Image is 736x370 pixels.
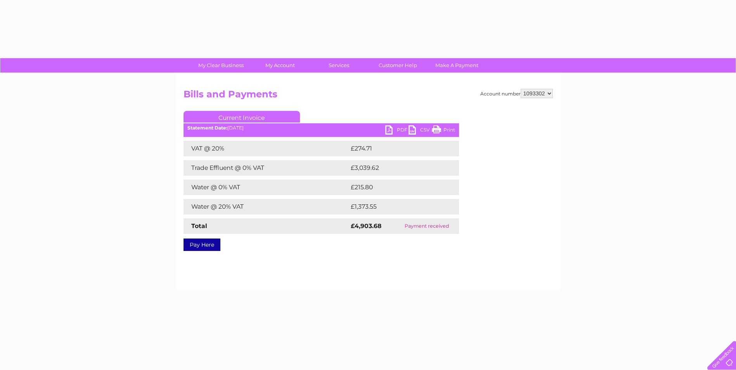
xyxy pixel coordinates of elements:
b: Statement Date: [187,125,227,131]
a: Print [432,125,455,137]
strong: Total [191,222,207,230]
a: CSV [409,125,432,137]
a: Customer Help [366,58,430,73]
td: Payment received [395,218,459,234]
a: Make A Payment [425,58,489,73]
strong: £4,903.68 [351,222,381,230]
td: £1,373.55 [349,199,446,214]
td: £215.80 [349,180,445,195]
a: My Clear Business [189,58,253,73]
td: £274.71 [349,141,444,156]
td: Trade Effluent @ 0% VAT [184,160,349,176]
a: Services [307,58,371,73]
a: PDF [385,125,409,137]
td: Water @ 20% VAT [184,199,349,214]
h2: Bills and Payments [184,89,553,104]
td: VAT @ 20% [184,141,349,156]
a: My Account [248,58,312,73]
div: [DATE] [184,125,459,131]
div: Account number [480,89,553,98]
td: £3,039.62 [349,160,447,176]
a: Pay Here [184,239,220,251]
td: Water @ 0% VAT [184,180,349,195]
a: Current Invoice [184,111,300,123]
